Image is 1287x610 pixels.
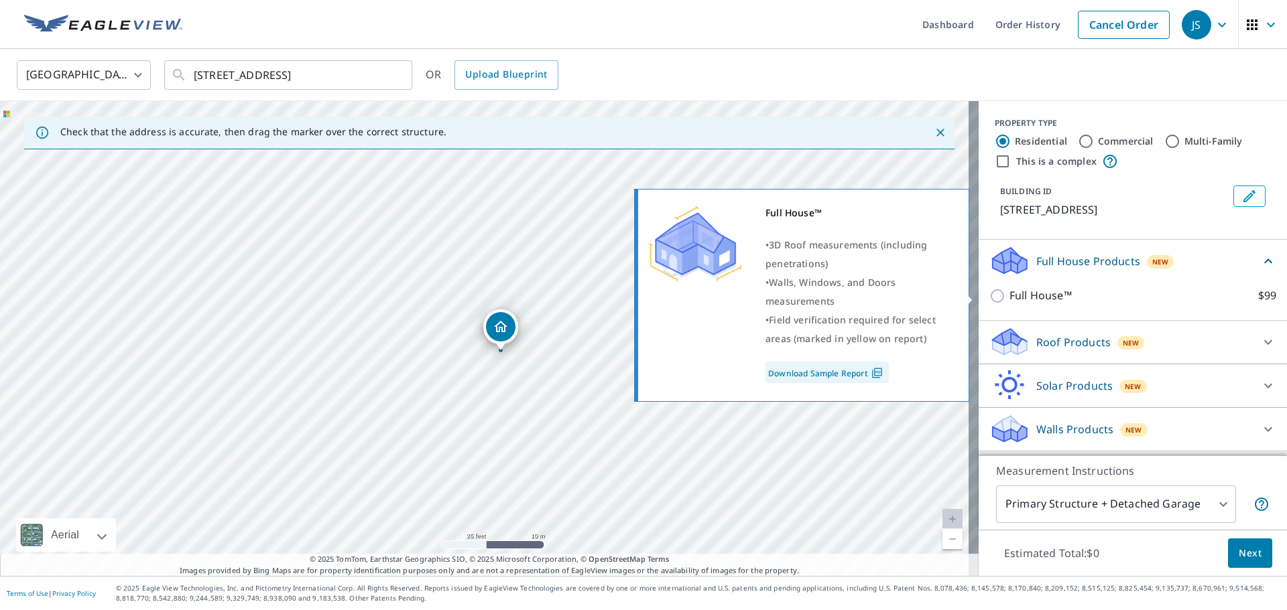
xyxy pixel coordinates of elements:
span: © 2025 TomTom, Earthstar Geographics SIO, © 2025 Microsoft Corporation, © [310,554,670,565]
button: Close [932,124,949,141]
div: Dropped pin, building 1, Residential property, 632 Elysian Ave Morgantown, WV 26501 [483,309,518,351]
div: Aerial [47,518,83,552]
a: Download Sample Report [765,362,889,383]
div: Full House ProductsNew [989,245,1276,277]
span: Next [1239,545,1262,562]
p: Measurement Instructions [996,463,1270,479]
p: Roof Products [1036,334,1111,350]
a: Privacy Policy [52,589,96,598]
p: $99 [1258,287,1276,304]
div: Solar ProductsNew [989,370,1276,402]
a: OpenStreetMap [589,554,645,564]
p: [STREET_ADDRESS] [1000,202,1228,218]
p: © 2025 Eagle View Technologies, Inc. and Pictometry International Corp. All Rights Reserved. Repo... [116,583,1280,603]
p: Full House™ [1009,287,1072,304]
span: Your report will include the primary structure and a detached garage if one exists. [1253,496,1270,512]
label: Multi-Family [1184,135,1243,148]
span: Upload Blueprint [465,66,547,83]
p: Check that the address is accurate, then drag the marker over the correct structure. [60,126,446,138]
div: OR [426,60,558,90]
div: Full House™ [765,204,952,222]
label: This is a complex [1016,155,1097,168]
div: Roof ProductsNew [989,326,1276,358]
a: Upload Blueprint [454,60,558,90]
span: Walls, Windows, and Doors measurements [765,276,896,307]
span: New [1152,256,1169,267]
div: JS [1182,10,1211,40]
a: Cancel Order [1078,11,1170,39]
span: New [1123,337,1140,348]
div: PROPERTY TYPE [995,117,1271,129]
p: Walls Products [1036,421,1113,437]
div: • [765,273,952,311]
span: Field verification required for select areas (marked in yellow on report) [765,313,936,345]
img: Pdf Icon [868,367,886,379]
img: EV Logo [24,15,182,35]
a: Terms of Use [7,589,48,598]
label: Residential [1015,135,1067,148]
div: Walls ProductsNew [989,413,1276,445]
label: Commercial [1098,135,1154,148]
span: 3D Roof measurements (including penetrations) [765,238,927,270]
a: Current Level 20, Zoom In Disabled [942,509,963,529]
p: Estimated Total: $0 [993,538,1110,568]
div: Primary Structure + Detached Garage [996,485,1236,523]
a: Terms [648,554,670,564]
a: Current Level 20, Zoom Out [942,529,963,549]
span: New [1125,381,1142,392]
p: BUILDING ID [1000,185,1052,197]
div: • [765,236,952,273]
p: Full House Products [1036,253,1140,269]
button: Next [1228,538,1272,568]
input: Search by address or latitude-longitude [194,56,385,94]
button: Edit building 1 [1233,185,1266,207]
div: Aerial [16,518,116,552]
div: [GEOGRAPHIC_DATA] [17,56,151,94]
p: | [7,589,96,597]
div: • [765,311,952,348]
span: New [1125,425,1142,435]
p: Solar Products [1036,378,1113,394]
img: Premium [648,204,742,284]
